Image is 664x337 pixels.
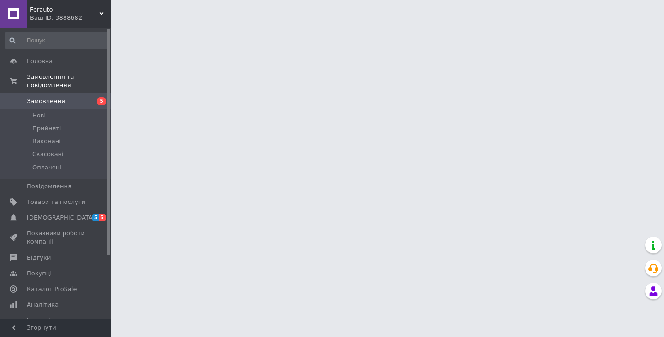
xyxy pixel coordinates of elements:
[92,214,99,221] span: 5
[32,163,61,172] span: Оплачені
[27,97,65,105] span: Замовлення
[32,124,61,133] span: Прийняті
[5,32,109,49] input: Пошук
[97,97,106,105] span: 5
[27,198,85,206] span: Товари та послуги
[27,57,53,65] span: Головна
[32,150,64,158] span: Скасовані
[27,316,85,333] span: Управління сайтом
[27,214,95,222] span: [DEMOGRAPHIC_DATA]
[27,182,71,191] span: Повідомлення
[27,73,111,89] span: Замовлення та повідомлення
[27,285,77,293] span: Каталог ProSale
[30,14,111,22] div: Ваш ID: 3888682
[27,229,85,246] span: Показники роботи компанії
[30,6,99,14] span: Forauto
[27,254,51,262] span: Відгуки
[32,111,46,120] span: Нові
[27,269,52,278] span: Покупці
[27,301,59,309] span: Аналітика
[32,137,61,145] span: Виконані
[99,214,106,221] span: 5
